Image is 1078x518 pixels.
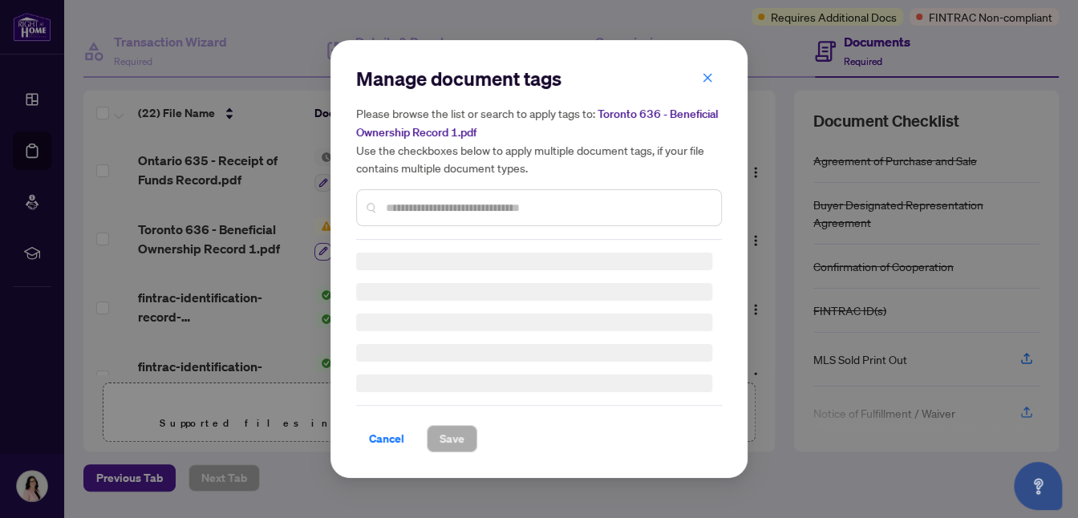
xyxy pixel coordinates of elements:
[356,104,722,176] h5: Please browse the list or search to apply tags to: Use the checkboxes below to apply multiple doc...
[1014,462,1062,510] button: Open asap
[356,66,722,91] h2: Manage document tags
[369,426,404,451] span: Cancel
[427,425,477,452] button: Save
[356,425,417,452] button: Cancel
[702,72,713,83] span: close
